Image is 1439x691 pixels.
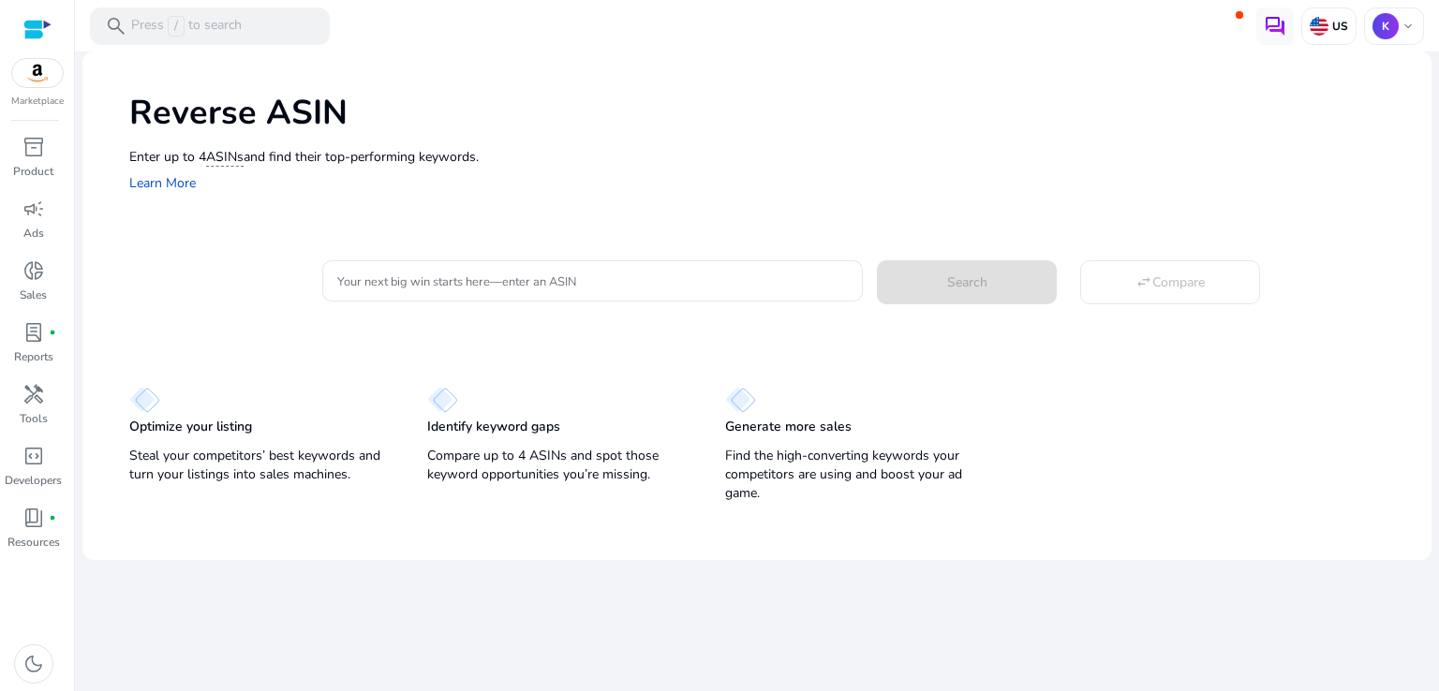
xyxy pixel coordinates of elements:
p: Press to search [131,16,242,37]
p: Sales [20,287,47,303]
span: donut_small [22,259,45,282]
span: campaign [22,198,45,220]
p: Ads [23,225,44,242]
span: handyman [22,383,45,405]
span: lab_profile [22,321,45,344]
p: Identify keyword gaps [427,418,560,436]
p: US [1328,19,1348,34]
a: Learn More [129,174,196,192]
span: inventory_2 [22,136,45,158]
span: book_4 [22,507,45,529]
p: Tools [20,410,48,427]
p: Compare up to 4 ASINs and spot those keyword opportunities you’re missing. [427,447,688,484]
span: search [105,15,127,37]
p: Steal your competitors’ best keywords and turn your listings into sales machines. [129,447,390,484]
img: diamond.svg [725,387,756,413]
img: us.svg [1310,17,1328,36]
p: Generate more sales [725,418,852,436]
span: code_blocks [22,445,45,467]
span: keyboard_arrow_down [1401,19,1416,34]
p: Find the high-converting keywords your competitors are using and boost your ad game. [725,447,986,503]
span: dark_mode [22,653,45,675]
p: Marketplace [11,95,64,109]
img: diamond.svg [427,387,458,413]
img: diamond.svg [129,387,160,413]
p: Enter up to 4 and find their top-performing keywords. [129,147,1413,167]
h1: Reverse ASIN [129,93,1413,133]
span: fiber_manual_record [49,329,56,336]
span: / [168,16,185,37]
p: Reports [14,348,53,365]
p: Developers [5,472,62,489]
span: fiber_manual_record [49,514,56,522]
p: Resources [7,534,60,551]
img: amazon.svg [12,59,63,87]
span: ASINs [206,148,244,167]
p: Optimize your listing [129,418,252,436]
p: K [1372,13,1399,39]
p: Product [13,163,53,180]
